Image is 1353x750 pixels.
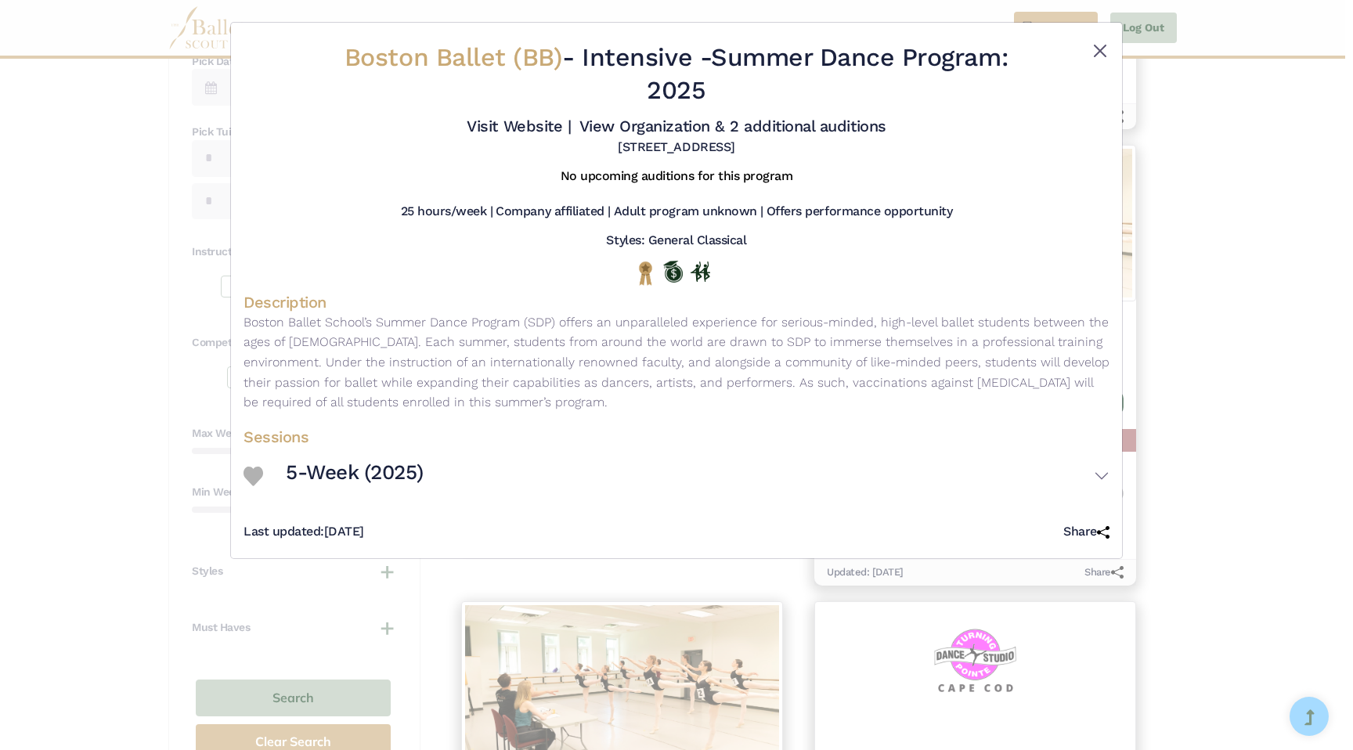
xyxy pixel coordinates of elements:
[1091,41,1109,60] button: Close
[561,168,793,185] h5: No upcoming auditions for this program
[1063,524,1109,540] h5: Share
[401,204,493,220] h5: 25 hours/week |
[606,233,746,249] h5: Styles: General Classical
[244,524,364,540] h5: [DATE]
[467,117,571,135] a: Visit Website |
[316,41,1037,106] h2: - Summer Dance Program: 2025
[244,312,1109,413] p: Boston Ballet School’s Summer Dance Program (SDP) offers an unparalleled experience for serious-m...
[286,460,424,486] h3: 5-Week (2025)
[244,467,263,486] img: Heart
[663,261,683,283] img: Offers Scholarship
[767,204,953,220] h5: Offers performance opportunity
[286,453,1109,499] button: 5-Week (2025)
[244,427,1109,447] h4: Sessions
[244,292,1109,312] h4: Description
[496,204,610,220] h5: Company affiliated |
[345,42,562,72] span: Boston Ballet (BB)
[579,117,886,135] a: View Organization & 2 additional auditions
[614,204,763,220] h5: Adult program unknown |
[691,261,710,282] img: In Person
[636,261,655,285] img: National
[618,139,734,156] h5: [STREET_ADDRESS]
[582,42,711,72] span: Intensive -
[244,524,324,539] span: Last updated:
